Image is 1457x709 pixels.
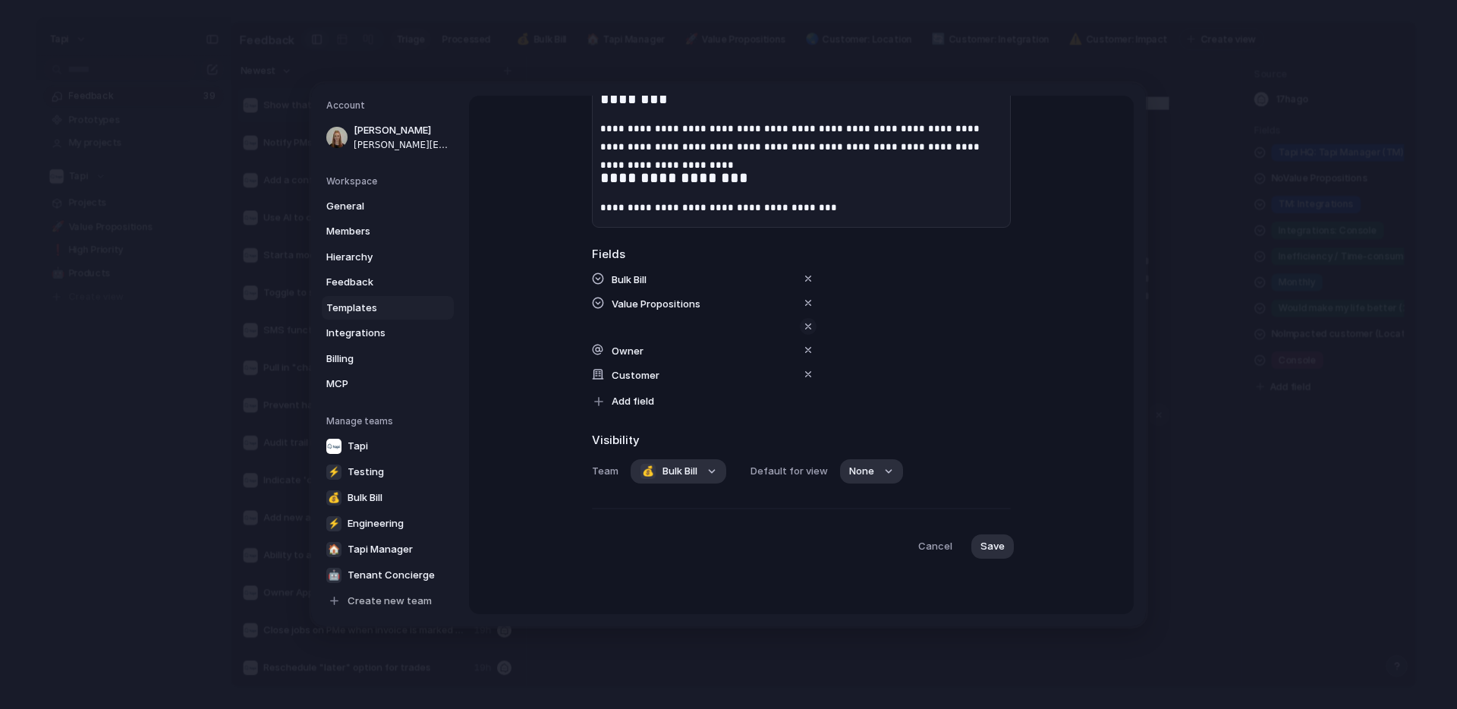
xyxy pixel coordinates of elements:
a: Billing [322,346,454,370]
a: 🤖Tenant Concierge [322,562,454,587]
div: ⚡ [326,464,341,479]
span: [PERSON_NAME] [354,123,451,138]
a: ⚡Testing [322,459,454,484]
span: Hierarchy [326,249,423,264]
span: MCP [326,377,423,392]
button: Add field [583,389,666,413]
span: Members [326,224,423,239]
span: Default for view [751,464,828,479]
a: MCP [322,372,454,396]
span: Team [592,464,618,479]
span: Fields [592,246,1011,263]
a: [PERSON_NAME][PERSON_NAME][EMAIL_ADDRESS][DOMAIN_NAME] [322,118,454,156]
span: Integrations [326,326,423,341]
a: Hierarchy [322,244,454,269]
a: Integrations [322,321,454,345]
span: Value Propositions [612,297,700,309]
a: ⚡Engineering [322,511,454,535]
div: ⚡ [326,515,341,531]
h5: Manage teams [326,414,454,427]
span: Customer [612,368,659,380]
h5: Account [326,99,454,112]
a: 🏠Tapi Manager [322,537,454,561]
span: Bulk Bill [612,273,647,285]
span: Visibility [592,431,1011,449]
span: Engineering [348,515,404,531]
span: Templates [326,300,423,315]
div: 🤖 [326,567,341,582]
span: None [849,464,874,479]
span: Save [980,538,1005,553]
span: Billing [326,351,423,366]
a: General [322,194,454,218]
span: [PERSON_NAME][EMAIL_ADDRESS][DOMAIN_NAME] [354,137,451,151]
span: Add field [612,393,654,408]
span: Bulk Bill [348,490,382,505]
span: Create new team [348,593,432,608]
span: Tenant Concierge [348,567,435,582]
div: 🏠 [326,541,341,556]
button: None [840,459,903,484]
h5: Workspace [326,174,454,187]
a: 💰Bulk Bill [322,485,454,509]
span: Tapi Manager [348,541,413,556]
span: Testing [348,464,384,479]
div: 💰 [640,464,656,479]
span: Tapi [348,438,368,453]
button: 💰Bulk Bill [631,459,726,484]
span: Feedback [326,275,423,290]
a: Feedback [322,270,454,295]
span: Bulk Bill [662,464,697,479]
span: Owner [612,344,644,356]
a: Create new team [322,588,454,613]
button: Cancel [905,533,965,559]
a: Tapi [322,433,454,458]
span: Cancel [918,538,952,553]
span: General [326,198,423,213]
a: Templates [322,295,454,320]
div: 💰 [326,490,341,505]
button: Save [971,534,1014,558]
a: Members [322,219,454,244]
